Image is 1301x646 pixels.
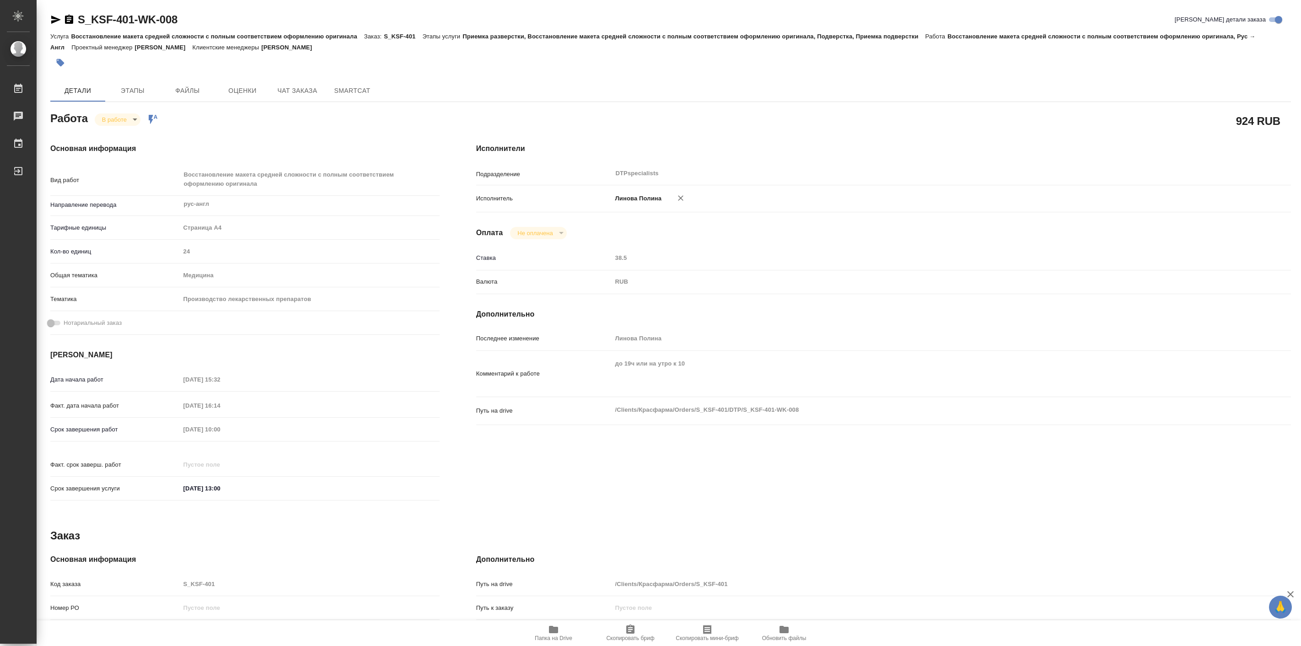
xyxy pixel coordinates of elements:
span: [PERSON_NAME] детали заказа [1175,15,1266,24]
p: Клиентские менеджеры [193,44,262,51]
h2: Заказ [50,528,80,543]
p: Валюта [476,277,612,286]
div: В работе [510,227,566,239]
button: В работе [99,116,129,124]
span: Оценки [220,85,264,97]
p: Приемка разверстки, Восстановление макета средней сложности с полным соответствием оформлению ори... [462,33,925,40]
input: Пустое поле [180,373,260,386]
input: Пустое поле [612,332,1223,345]
p: Проектный менеджер [71,44,134,51]
div: Медицина [180,268,440,283]
h4: Дополнительно [476,309,1291,320]
p: Срок завершения работ [50,425,180,434]
p: Ставка [476,253,612,263]
h4: Исполнители [476,143,1291,154]
div: Страница А4 [180,220,440,236]
p: Подразделение [476,170,612,179]
p: [PERSON_NAME] [261,44,319,51]
span: Чат заказа [275,85,319,97]
button: Добавить тэг [50,53,70,73]
p: Заказ: [364,33,384,40]
h4: Оплата [476,227,503,238]
button: Скопировать ссылку для ЯМессенджера [50,14,61,25]
p: Срок завершения услуги [50,484,180,493]
h2: 924 RUB [1236,113,1280,129]
h4: Основная информация [50,143,440,154]
span: Скопировать мини-бриф [676,635,738,641]
p: Путь на drive [476,406,612,415]
button: Папка на Drive [515,620,592,646]
div: Производство лекарственных препаратов [180,291,440,307]
p: S_KSF-401 [384,33,422,40]
p: Номер РО [50,603,180,613]
p: Вид работ [50,176,180,185]
button: Не оплачена [515,229,555,237]
p: Этапы услуги [422,33,462,40]
input: Пустое поле [612,577,1223,591]
p: Комментарий к работе [476,369,612,378]
p: Восстановление макета средней сложности с полным соответствием оформлению оригинала [71,33,364,40]
h2: Работа [50,109,88,126]
p: Факт. срок заверш. работ [50,460,180,469]
span: 🙏 [1273,598,1288,617]
p: Путь к заказу [476,603,612,613]
span: Этапы [111,85,155,97]
p: Путь на drive [476,580,612,589]
button: Скопировать мини-бриф [669,620,746,646]
button: 🙏 [1269,596,1292,619]
p: Последнее изменение [476,334,612,343]
button: Обновить файлы [746,620,823,646]
h4: Основная информация [50,554,440,565]
p: Услуга [50,33,71,40]
textarea: /Clients/Красфарма/Orders/S_KSF-401/DTP/S_KSF-401-WK-008 [612,402,1223,418]
textarea: до 19ч или на утро к 10 [612,356,1223,390]
p: Исполнитель [476,194,612,203]
span: Обновить файлы [762,635,806,641]
p: Работа [925,33,948,40]
div: В работе [95,113,140,126]
span: Скопировать бриф [606,635,654,641]
h4: Дополнительно [476,554,1291,565]
input: Пустое поле [180,423,260,436]
p: Направление перевода [50,200,180,210]
button: Удалить исполнителя [671,188,691,208]
input: Пустое поле [612,601,1223,614]
input: Пустое поле [180,601,440,614]
p: Кол-во единиц [50,247,180,256]
input: Пустое поле [180,458,260,471]
p: Линова Полина [612,194,662,203]
input: Пустое поле [612,251,1223,264]
p: Факт. дата начала работ [50,401,180,410]
p: Код заказа [50,580,180,589]
p: Тарифные единицы [50,223,180,232]
span: Детали [56,85,100,97]
span: Папка на Drive [535,635,572,641]
button: Скопировать бриф [592,620,669,646]
h4: [PERSON_NAME] [50,350,440,361]
div: RUB [612,274,1223,290]
button: Скопировать ссылку [64,14,75,25]
span: Файлы [166,85,210,97]
span: Нотариальный заказ [64,318,122,328]
input: Пустое поле [180,399,260,412]
p: [PERSON_NAME] [135,44,193,51]
input: ✎ Введи что-нибудь [180,482,260,495]
p: Дата начала работ [50,375,180,384]
p: Тематика [50,295,180,304]
p: Общая тематика [50,271,180,280]
a: S_KSF-401-WK-008 [78,13,177,26]
input: Пустое поле [180,577,440,591]
span: SmartCat [330,85,374,97]
input: Пустое поле [180,245,440,258]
